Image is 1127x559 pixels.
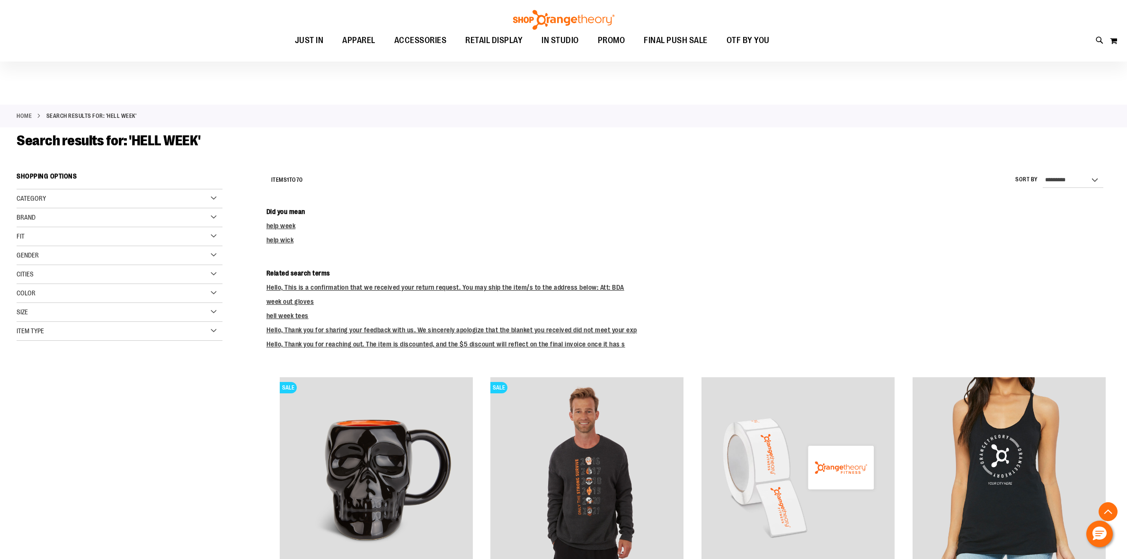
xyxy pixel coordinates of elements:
[266,298,314,305] a: week out gloves
[644,30,708,51] span: FINAL PUSH SALE
[295,30,324,51] span: JUST IN
[1086,521,1113,547] button: Hello, have a question? Let’s chat.
[266,236,294,244] a: help wick
[512,10,616,30] img: Shop Orangetheory
[394,30,447,51] span: ACCESSORIES
[266,207,1110,216] dt: Did you mean
[287,177,289,183] span: 1
[280,382,297,393] span: SALE
[598,30,625,51] span: PROMO
[717,30,779,52] a: OTF BY YOU
[342,30,375,51] span: APPAREL
[17,133,201,149] span: Search results for: 'HELL WEEK'
[1015,176,1038,184] label: Sort By
[266,340,625,348] a: Hello, Thank you for reaching out. The item is discounted, and the $5 discount will reflect on th...
[385,30,456,52] a: ACCESSORIES
[17,251,39,259] span: Gender
[17,308,28,316] span: Size
[17,327,44,335] span: Item Type
[727,30,770,51] span: OTF BY YOU
[266,326,637,334] a: Hello, Thank you for sharing your feedback with us. We sincerely apologize that the blanket you r...
[17,232,25,240] span: Fit
[271,173,303,187] h2: Items to
[541,30,579,51] span: IN STUDIO
[266,222,296,230] a: help week
[490,382,507,393] span: SALE
[17,195,46,202] span: Category
[266,312,309,319] a: hell week tees
[17,213,35,221] span: Brand
[296,177,303,183] span: 70
[333,30,385,52] a: APPAREL
[17,289,35,297] span: Color
[285,30,333,52] a: JUST IN
[456,30,532,52] a: RETAIL DISPLAY
[588,30,635,52] a: PROMO
[17,112,32,120] a: Home
[634,30,717,52] a: FINAL PUSH SALE
[1099,502,1118,521] button: Back To Top
[266,284,624,291] a: Hello, This is a confirmation that we received your return request. You may ship the item/s to th...
[46,112,137,120] strong: Search results for: 'HELL WEEK'
[17,270,34,278] span: Cities
[532,30,588,52] a: IN STUDIO
[17,168,222,189] strong: Shopping Options
[266,268,1110,278] dt: Related search terms
[465,30,523,51] span: RETAIL DISPLAY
